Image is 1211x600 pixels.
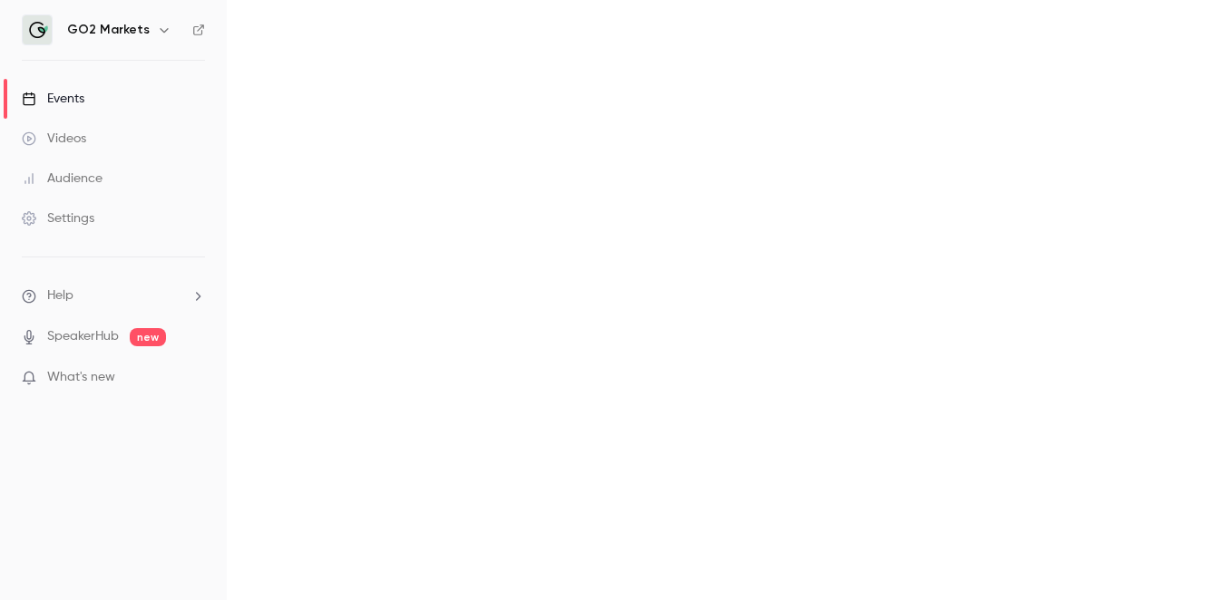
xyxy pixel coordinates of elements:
[130,328,166,346] span: new
[22,90,84,108] div: Events
[22,130,86,148] div: Videos
[67,21,150,39] h6: GO2 Markets
[22,209,94,227] div: Settings
[22,286,205,305] li: help-dropdown-opener
[47,368,115,387] span: What's new
[47,327,119,346] a: SpeakerHub
[23,15,52,44] img: GO2 Markets
[47,286,73,305] span: Help
[22,169,103,188] div: Audience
